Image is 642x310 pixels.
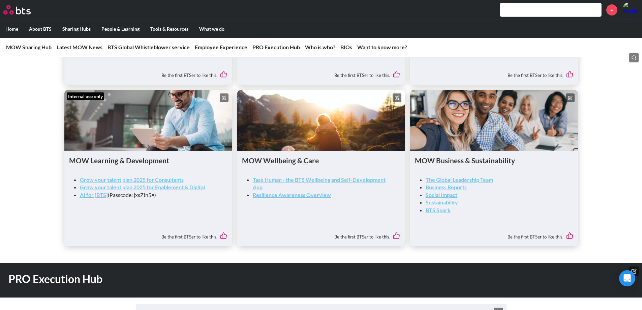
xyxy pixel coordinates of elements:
[566,93,575,102] button: Edit content box
[57,44,102,50] a: Latest MOW News
[619,270,635,286] div: Open Intercom Messenger
[194,20,230,38] label: What we do
[426,176,493,183] a: The Global Leadership Team
[629,266,639,276] button: Edit hero
[69,66,227,80] div: Be the first BTSer to like this.
[242,156,400,165] h1: MOW Wellbeing & Care
[426,207,451,213] a: BTS Spark
[426,184,467,190] a: Business Reports
[252,44,300,50] a: PRO Execution Hub
[69,156,227,165] h1: MOW Learning & Development
[426,199,458,205] a: Sustainability
[108,44,190,50] a: BTS Global Whistleblower service
[253,192,331,198] a: Resilience Awareness Overview
[80,192,108,198] a: AI for [BTS]
[80,191,222,199] li: (Passcode: jxsZ!n5=)
[96,20,145,38] label: People & Learning
[80,176,184,183] a: Grow your talent plan 2025 for Consultants
[67,92,104,101] div: Internal use only
[24,20,57,38] label: About BTS
[357,44,407,50] a: Want to know more?
[415,156,573,165] h1: MOW Business & Sustainability
[69,227,227,242] div: Be the first BTSer to like this.
[426,192,457,198] a: Social Impact
[340,44,352,50] a: BIOs
[242,227,400,242] div: Be the first BTSer to like this.
[253,176,386,190] a: Task Human - the BTS Wellbeing and Self-Development App
[6,44,52,50] a: MOW Sharing Hub
[8,272,446,287] h1: PRO Execution Hub
[57,20,96,38] label: Sharing Hubs
[622,2,639,18] a: Profile
[3,5,43,15] a: Go home
[622,2,639,18] img: Kirstie Odonnell
[393,93,401,102] button: Edit content box
[220,93,228,102] button: Edit content box
[606,4,617,16] a: +
[145,20,194,38] label: Tools & Resources
[242,66,400,80] div: Be the first BTSer to like this.
[305,44,335,50] a: Who is who?
[415,227,573,242] div: Be the first BTSer to like this.
[415,66,573,80] div: Be the first BTSer to like this.
[195,44,247,50] a: Employee Experience
[3,5,31,15] img: BTS Logo
[80,184,205,190] a: Grow your talent plan 2025 for Enablement & Digital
